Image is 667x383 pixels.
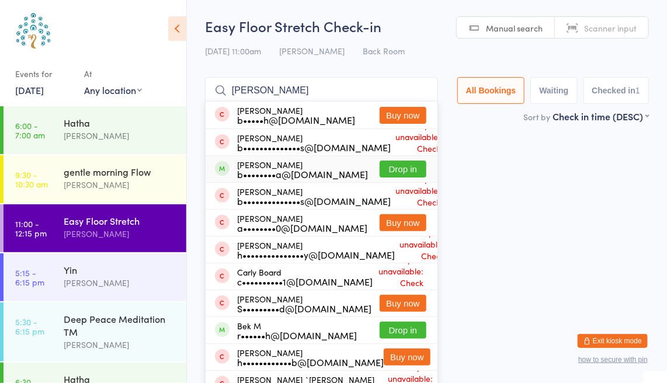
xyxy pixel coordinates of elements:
div: Bek M [237,321,357,340]
div: [PERSON_NAME] [64,227,176,241]
div: [PERSON_NAME] [237,214,367,232]
button: Buy now [380,214,426,231]
input: Search [205,77,438,104]
div: Any location [84,83,142,96]
div: b••••••••••••••s@[DOMAIN_NAME] [237,142,391,152]
button: Drop in [380,161,426,177]
div: Carly Board [237,267,373,286]
div: h••••••••••••b@[DOMAIN_NAME] [237,357,384,367]
button: All Bookings [457,77,525,104]
button: Drop in [380,322,426,339]
time: 5:30 - 6:15 pm [15,317,44,336]
a: 9:30 -10:30 amgentle morning Flow[PERSON_NAME] [4,155,186,203]
span: Manual search [486,22,543,34]
h2: Easy Floor Stretch Check-in [205,16,649,36]
span: Drop-in unavailable: Check membership [391,116,443,169]
span: Drop-in unavailable: Check membership [395,224,447,276]
a: 5:30 -6:15 pmDeep Peace Meditation TM[PERSON_NAME] [4,302,186,361]
span: Drop-in unavailable: Check membership [373,250,426,303]
div: Hatha [64,116,176,129]
div: Events for [15,64,72,83]
time: 6:00 - 7:00 am [15,121,45,140]
button: Checked in1 [583,77,649,104]
div: At [84,64,142,83]
div: [PERSON_NAME] [64,338,176,351]
div: gentle morning Flow [64,165,176,178]
a: 5:15 -6:15 pmYin[PERSON_NAME] [4,253,186,301]
button: how to secure with pin [578,356,648,364]
button: Exit kiosk mode [578,334,648,348]
button: Buy now [380,295,426,312]
div: 1 [635,86,640,95]
div: a••••••••0@[DOMAIN_NAME] [237,223,367,232]
div: b•••••h@[DOMAIN_NAME] [237,115,355,124]
div: [PERSON_NAME] [237,133,391,152]
a: 11:00 -12:15 pmEasy Floor Stretch[PERSON_NAME] [4,204,186,252]
div: Easy Floor Stretch [64,214,176,227]
time: 5:15 - 6:15 pm [15,268,44,287]
span: [DATE] 11:00am [205,45,261,57]
div: c••••••••••1@[DOMAIN_NAME] [237,277,373,286]
div: Deep Peace Meditation TM [64,312,176,338]
div: [PERSON_NAME] [64,276,176,290]
time: 11:00 - 12:15 pm [15,219,47,238]
div: S•••••••••d@[DOMAIN_NAME] [237,304,371,313]
div: b••••••••a@[DOMAIN_NAME] [237,169,368,179]
div: [PERSON_NAME] [237,294,371,313]
div: r••••••h@[DOMAIN_NAME] [237,330,357,340]
img: Australian School of Meditation & Yoga [12,9,55,53]
button: Waiting [530,77,577,104]
a: 6:00 -7:00 amHatha[PERSON_NAME] [4,106,186,154]
label: Sort by [523,111,550,123]
span: [PERSON_NAME] [279,45,345,57]
div: Check in time (DESC) [553,110,649,123]
a: [DATE] [15,83,44,96]
div: [PERSON_NAME] [237,187,391,206]
time: 9:30 - 10:30 am [15,170,48,189]
div: [PERSON_NAME] [64,178,176,191]
button: Buy now [384,349,430,365]
div: [PERSON_NAME] [237,106,355,124]
span: Drop-in unavailable: Check membership [391,170,443,222]
span: Back Room [363,45,405,57]
div: [PERSON_NAME] [237,241,395,259]
span: Scanner input [584,22,637,34]
div: Yin [64,263,176,276]
div: [PERSON_NAME] [237,160,368,179]
div: h•••••••••••••••y@[DOMAIN_NAME] [237,250,395,259]
div: [PERSON_NAME] [237,348,384,367]
div: [PERSON_NAME] [64,129,176,142]
div: b••••••••••••••s@[DOMAIN_NAME] [237,196,391,206]
button: Buy now [380,107,426,124]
